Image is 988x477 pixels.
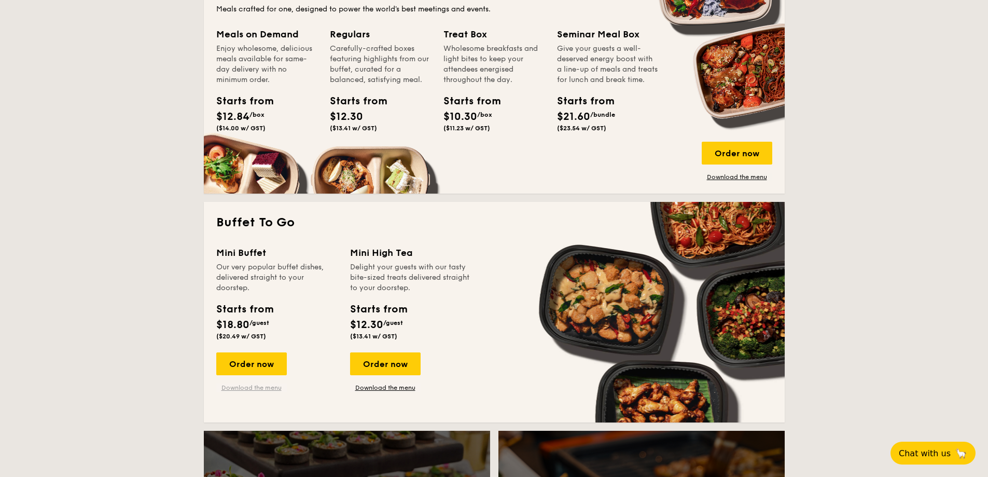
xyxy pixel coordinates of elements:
[330,44,431,85] div: Carefully-crafted boxes featuring highlights from our buffet, curated for a balanced, satisfying ...
[330,125,377,132] span: ($13.41 w/ GST)
[216,27,317,42] div: Meals on Demand
[216,262,338,293] div: Our very popular buffet dishes, delivered straight to your doorstep.
[330,27,431,42] div: Regulars
[350,302,407,317] div: Starts from
[216,111,249,123] span: $12.84
[557,111,590,123] span: $21.60
[350,262,471,293] div: Delight your guests with our tasty bite-sized treats delivered straight to your doorstep.
[350,246,471,260] div: Mini High Tea
[557,44,658,85] div: Give your guests a well-deserved energy boost with a line-up of meals and treats for lunch and br...
[216,384,287,392] a: Download the menu
[702,173,772,181] a: Download the menu
[443,44,545,85] div: Wholesome breakfasts and light bites to keep your attendees energised throughout the day.
[590,111,615,118] span: /bundle
[330,111,363,123] span: $12.30
[216,44,317,85] div: Enjoy wholesome, delicious meals available for same-day delivery with no minimum order.
[557,93,604,109] div: Starts from
[557,27,658,42] div: Seminar Meal Box
[216,302,273,317] div: Starts from
[443,27,545,42] div: Treat Box
[350,319,383,331] span: $12.30
[890,442,976,465] button: Chat with us🦙
[249,111,265,118] span: /box
[557,125,606,132] span: ($23.54 w/ GST)
[216,319,249,331] span: $18.80
[216,4,772,15] div: Meals crafted for one, designed to power the world's best meetings and events.
[443,111,477,123] span: $10.30
[249,319,269,326] span: /guest
[216,214,772,231] h2: Buffet To Go
[477,111,492,118] span: /box
[899,448,951,458] span: Chat with us
[443,125,490,132] span: ($11.23 w/ GST)
[955,447,967,459] span: 🦙
[216,333,266,340] span: ($20.49 w/ GST)
[216,246,338,260] div: Mini Buffet
[350,333,397,340] span: ($13.41 w/ GST)
[216,125,266,132] span: ($14.00 w/ GST)
[702,142,772,165] div: Order now
[330,93,377,109] div: Starts from
[350,352,421,375] div: Order now
[216,352,287,375] div: Order now
[350,384,421,392] a: Download the menu
[216,93,263,109] div: Starts from
[383,319,403,326] span: /guest
[443,93,490,109] div: Starts from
